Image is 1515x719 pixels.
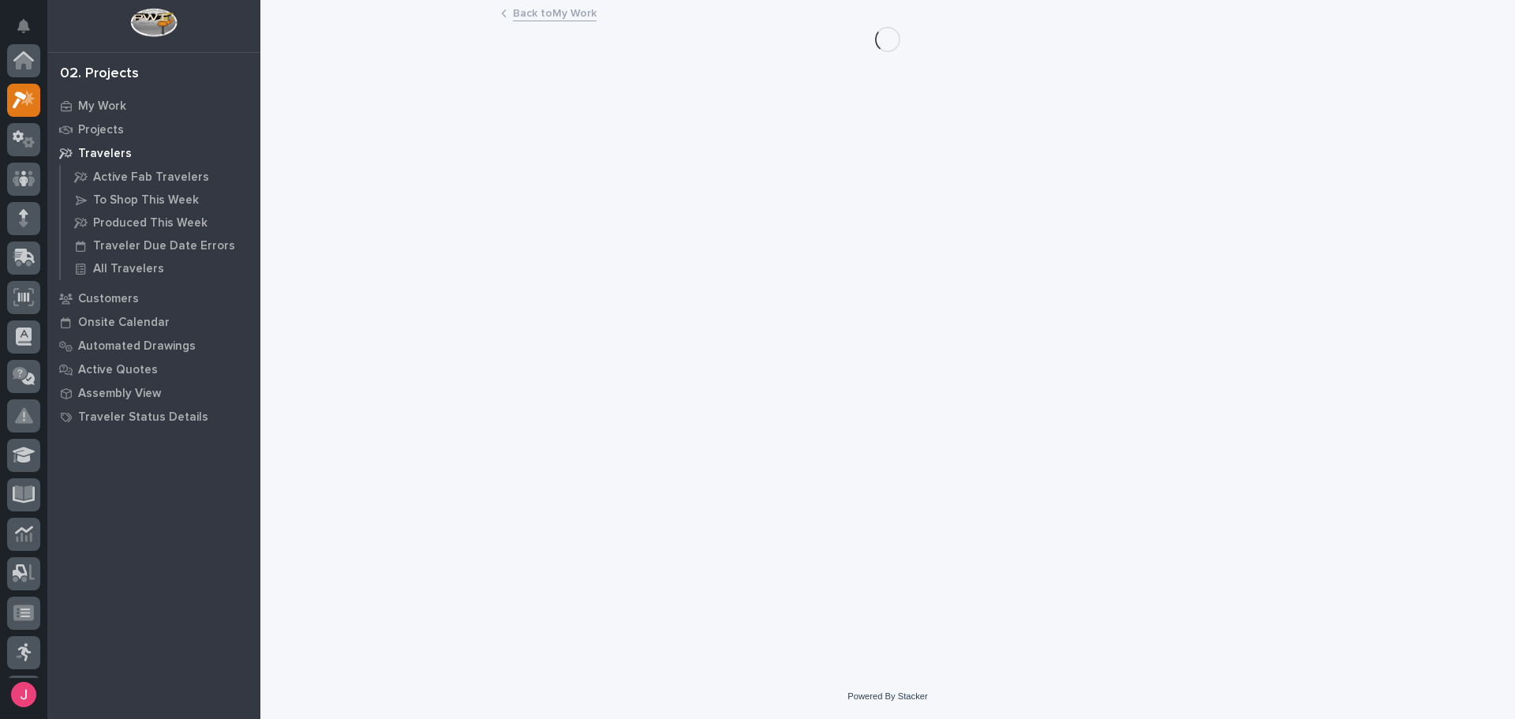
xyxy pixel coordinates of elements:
[61,234,260,257] a: Traveler Due Date Errors
[47,118,260,141] a: Projects
[47,141,260,165] a: Travelers
[60,66,139,83] div: 02. Projects
[47,286,260,310] a: Customers
[78,339,196,354] p: Automated Drawings
[93,193,199,208] p: To Shop This Week
[130,8,177,37] img: Workspace Logo
[513,3,597,21] a: Back toMy Work
[47,358,260,381] a: Active Quotes
[78,410,208,425] p: Traveler Status Details
[78,292,139,306] p: Customers
[93,262,164,276] p: All Travelers
[93,170,209,185] p: Active Fab Travelers
[61,166,260,188] a: Active Fab Travelers
[78,363,158,377] p: Active Quotes
[7,678,40,711] button: users-avatar
[93,216,208,230] p: Produced This Week
[47,405,260,429] a: Traveler Status Details
[78,316,170,330] p: Onsite Calendar
[78,123,124,137] p: Projects
[78,99,126,114] p: My Work
[7,9,40,43] button: Notifications
[47,381,260,405] a: Assembly View
[61,212,260,234] a: Produced This Week
[47,334,260,358] a: Automated Drawings
[20,19,40,44] div: Notifications
[78,147,132,161] p: Travelers
[47,94,260,118] a: My Work
[93,239,235,253] p: Traveler Due Date Errors
[61,257,260,279] a: All Travelers
[78,387,161,401] p: Assembly View
[847,691,927,701] a: Powered By Stacker
[47,310,260,334] a: Onsite Calendar
[61,189,260,211] a: To Shop This Week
